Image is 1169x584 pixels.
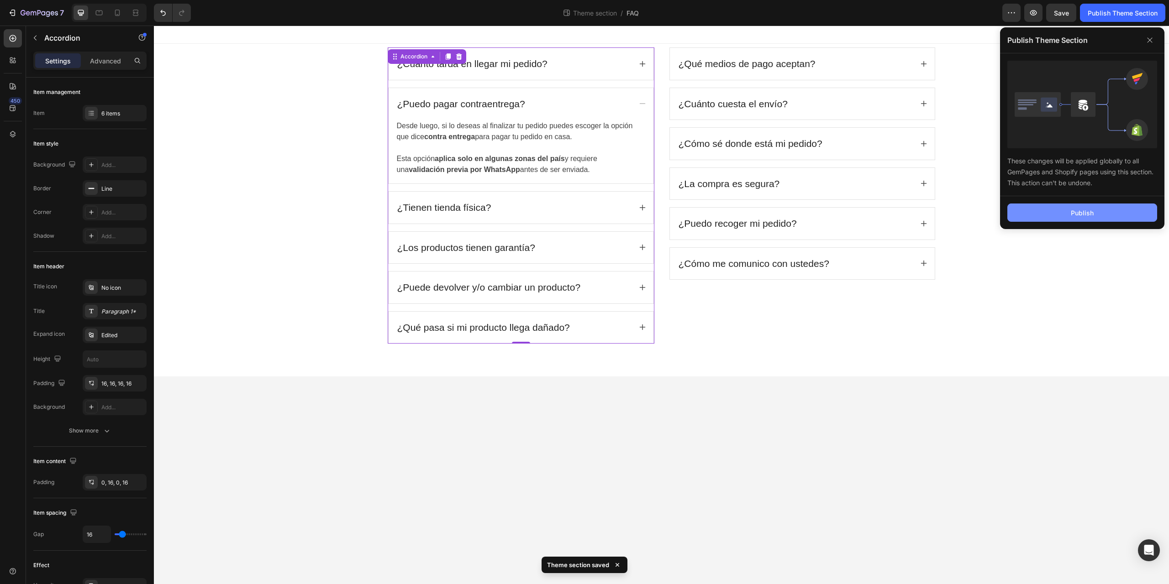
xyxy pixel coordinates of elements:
[1054,9,1069,17] span: Save
[621,8,623,18] span: /
[101,161,144,169] div: Add...
[60,7,64,18] p: 7
[33,208,52,216] div: Corner
[1007,203,1157,222] button: Publish
[33,88,80,96] div: Item management
[33,109,45,117] div: Item
[33,307,45,315] div: Title
[1080,4,1165,22] button: Publish Theme Section
[33,184,51,193] div: Border
[525,231,675,245] p: ¿Cómo me comunico con ustedes?
[1007,148,1157,188] div: These changes will be applied globally to all GemPages and Shopify pages using this section. This...
[33,455,79,468] div: Item content
[33,478,54,486] div: Padding
[525,111,669,125] p: ¿Cómo sé donde está mi pedido?
[90,56,121,66] p: Advanced
[9,97,22,104] div: 450
[83,351,146,367] input: Auto
[33,561,49,569] div: Effect
[101,232,144,240] div: Add...
[281,129,411,137] strong: aplica solo en algunas zonas del país
[44,32,122,43] p: Accordion
[101,380,144,388] div: 16, 16, 16, 16
[525,31,662,46] p: ¿Qué medios de pago aceptan?
[101,109,144,118] div: 6 items
[154,26,1169,584] iframe: Design area
[101,209,144,217] div: Add...
[154,4,191,22] div: Undo/Redo
[1138,539,1160,561] div: Open Intercom Messenger
[33,507,79,519] div: Item spacing
[525,191,643,205] p: ¿Puedo recoger mi pedido?
[243,117,491,150] p: Esta opción y requiere una antes de ser enviada.
[101,331,144,339] div: Edited
[243,175,337,189] p: ¿Tienen tienda física?
[101,185,144,193] div: Line
[33,377,67,390] div: Padding
[243,31,394,46] p: ¿Cuánto tarda en llegar mi pedido?
[33,232,54,240] div: Shadow
[1088,8,1158,18] div: Publish Theme Section
[627,8,639,18] span: FAQ
[525,71,634,86] p: ¿Cuánto cuesta el envío?
[83,526,111,542] input: Auto
[525,151,626,166] p: ¿La compra es segura?
[243,95,491,117] p: Desde luego, si lo deseas al finalizar tu pedido puedes escoger la opción que dice para pagar tu ...
[1007,35,1088,46] p: Publish Theme Section
[101,479,144,487] div: 0, 16, 0, 16
[243,71,371,86] p: ¿Puedo pagar contraentrega?
[69,426,111,435] div: Show more
[33,140,58,148] div: Item style
[243,295,416,309] p: ¿Qué pasa si mi producto llega dañado?
[33,159,78,171] div: Background
[101,284,144,292] div: No icon
[571,8,619,18] span: Theme section
[245,27,275,35] div: Accordion
[4,4,68,22] button: 7
[1046,4,1076,22] button: Save
[270,107,321,115] strong: contra entrega
[547,560,609,569] p: Theme section saved
[101,403,144,412] div: Add...
[33,422,147,439] button: Show more
[33,403,65,411] div: Background
[33,282,57,291] div: Title icon
[33,330,65,338] div: Expand icon
[33,530,44,538] div: Gap
[243,215,381,229] p: ¿Los productos tienen garantía?
[33,353,63,365] div: Height
[45,56,71,66] p: Settings
[255,140,366,148] strong: validación previa por WhatsApp
[1071,208,1094,218] div: Publish
[243,255,427,269] p: ¿Puede devolver y/o cambiar un producto?
[33,262,64,271] div: Item header
[101,308,144,316] div: Paragraph 1*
